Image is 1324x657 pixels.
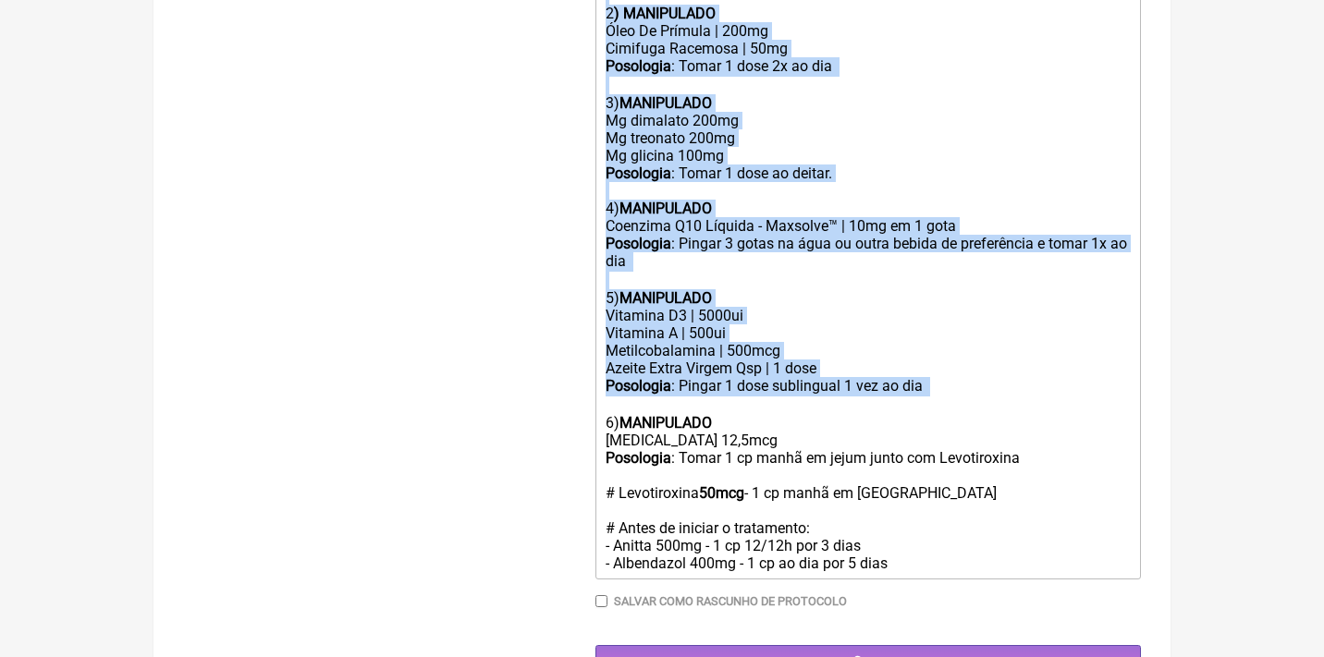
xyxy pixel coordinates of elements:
[606,324,1131,342] div: Vitamina A | 500ui
[699,484,744,502] strong: 50mcg
[606,307,1131,324] div: Vitamina D3 | 5000ui
[606,235,1131,307] div: : Pingar 3 gotas na água ou outra bebida de preferência e tomar 1x ao dia ㅤ 5)
[606,377,671,395] strong: Posologia
[606,5,1131,22] div: 2
[619,289,712,307] strong: MANIPULADO
[606,359,1131,377] div: Azeite Extra Virgem Qsp | 1 dose
[614,594,847,608] label: Salvar como rascunho de Protocolo
[606,342,1131,359] div: Metilcobalamina | 500mcg
[606,235,671,252] strong: Posologia
[619,414,712,432] strong: MANIPULADO
[606,217,1131,235] div: Coenzima Q10 Líquida - Maxsolve™ | 10mg em 1 gota
[606,22,1131,57] div: Óleo De Prímula | 200mg Cimifuga Racemosa | 50mg
[606,377,1131,572] div: : Pingar 1 dose sublingual 1 vez ao dia ㅤ 6) [MEDICAL_DATA] 12,5mcg : Tomar 1 cp manhã em jejum j...
[606,164,671,182] strong: Posologia
[619,94,712,112] strong: MANIPULADO
[606,449,671,467] strong: Posologia
[606,57,1131,217] div: : Tomar 1 dose 2x ao dia ㅤ 3) Mg dimalato 200mg Mg treonato 200mg Mg glicina 100mg : Tomar 1 dose...
[614,5,716,22] strong: ) MANIPULADO
[606,57,671,75] strong: Posologia
[619,200,712,217] strong: MANIPULADO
